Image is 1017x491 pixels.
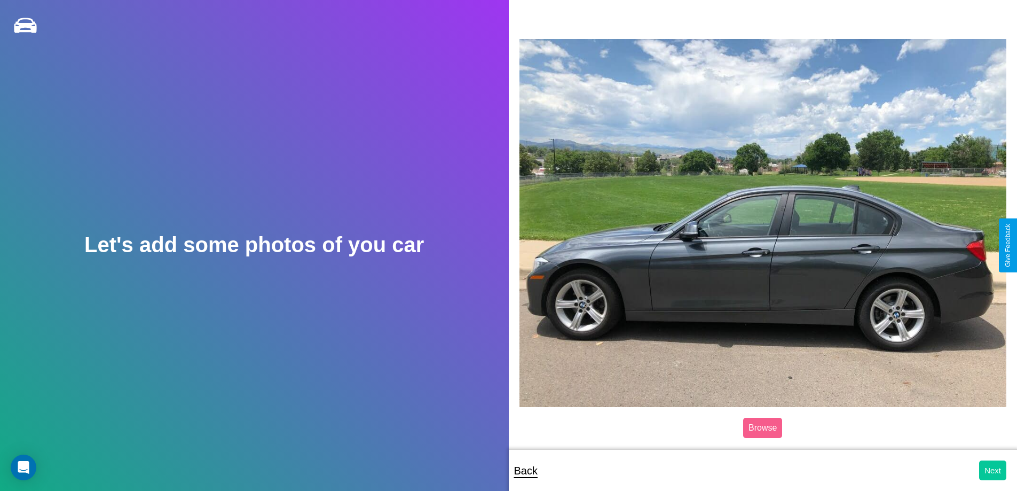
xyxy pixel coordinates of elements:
[1004,224,1012,267] div: Give Feedback
[11,455,36,480] div: Open Intercom Messenger
[84,233,424,257] h2: Let's add some photos of you car
[979,461,1006,480] button: Next
[514,461,538,480] p: Back
[743,418,782,438] label: Browse
[519,39,1007,407] img: posted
